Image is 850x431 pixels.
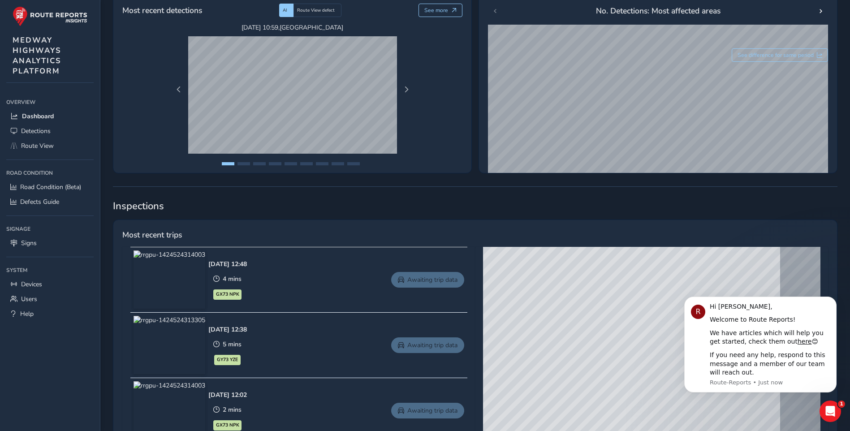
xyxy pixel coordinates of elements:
[838,401,845,408] span: 1
[279,4,293,17] div: AI
[216,422,239,429] span: GX73 NPK
[223,340,242,349] span: 5 mins
[391,337,464,353] a: Awaiting trip data
[122,229,182,241] span: Most recent trips
[269,162,281,165] button: Page 4
[391,403,464,418] a: Awaiting trip data
[13,6,87,26] img: rr logo
[21,295,37,303] span: Users
[134,316,205,374] img: rrgpu-1424524313305
[6,222,94,236] div: Signage
[13,35,61,76] span: MEDWAY HIGHWAYS ANALYTICS PLATFORM
[21,127,51,135] span: Detections
[738,52,814,59] span: See difference for same period
[223,405,242,414] span: 2 mins
[6,180,94,194] a: Road Condition (Beta)
[208,391,247,399] div: [DATE] 12:02
[208,260,247,268] div: [DATE] 12:48
[6,138,94,153] a: Route View
[217,356,238,363] span: GY73 YZE
[237,162,250,165] button: Page 2
[6,306,94,321] a: Help
[297,7,335,13] span: Route View defect
[134,250,205,309] img: rrgpu-1424524314003
[6,194,94,209] a: Defects Guide
[732,48,828,62] button: See difference for same period
[671,285,850,427] iframe: Intercom notifications message
[332,162,344,165] button: Page 8
[316,162,328,165] button: Page 7
[223,275,242,283] span: 4 mins
[6,236,94,250] a: Signs
[391,272,464,288] a: Awaiting trip data
[20,183,81,191] span: Road Condition (Beta)
[6,263,94,277] div: System
[113,199,837,213] span: Inspections
[6,124,94,138] a: Detections
[216,291,239,298] span: GX73 NPK
[283,7,287,13] span: AI
[22,112,54,121] span: Dashboard
[20,198,59,206] span: Defects Guide
[347,162,360,165] button: Page 9
[21,142,54,150] span: Route View
[20,310,34,318] span: Help
[6,292,94,306] a: Users
[293,4,341,17] div: Route View defect
[596,5,721,17] span: No. Detections: Most affected areas
[222,162,234,165] button: Page 1
[6,166,94,180] div: Road Condition
[419,4,463,17] button: See more
[300,162,313,165] button: Page 6
[21,239,37,247] span: Signs
[188,23,397,32] span: [DATE] 10:59 , [GEOGRAPHIC_DATA]
[820,401,841,422] iframe: Intercom live chat
[424,7,448,14] span: See more
[285,162,297,165] button: Page 5
[122,4,202,16] span: Most recent detections
[21,280,42,289] span: Devices
[173,83,185,96] button: Previous Page
[6,109,94,124] a: Dashboard
[400,83,413,96] button: Next Page
[208,325,247,334] div: [DATE] 12:38
[253,162,266,165] button: Page 3
[6,95,94,109] div: Overview
[6,277,94,292] a: Devices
